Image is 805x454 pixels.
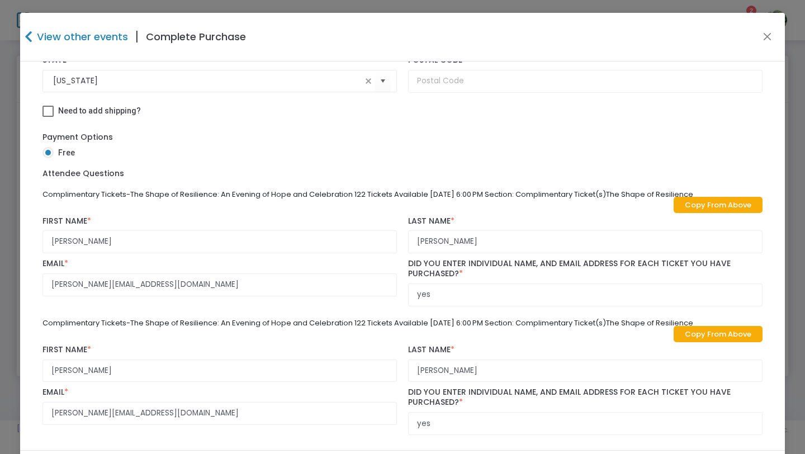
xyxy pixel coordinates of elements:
[34,29,128,44] h4: View other events
[408,230,763,253] input: Last Name
[42,345,397,355] label: First Name
[42,402,397,425] input: Email
[42,131,113,143] label: Payment Options
[408,216,763,226] label: Last Name
[674,197,763,213] a: Copy From Above
[408,345,763,355] label: Last Name
[146,29,246,44] h4: Complete Purchase
[760,30,775,44] button: Close
[408,259,763,278] label: Did you enter Individual Name, and Email address for each ticket you have purchased?
[54,147,75,159] span: Free
[42,360,397,382] input: First Name
[42,387,397,398] label: Email
[408,387,763,407] label: Did you enter Individual Name, and Email address for each ticket you have purchased?
[362,74,375,88] span: clear
[408,70,763,93] input: Postal Code
[42,168,124,179] label: Attendee Questions
[42,189,693,200] span: Complimentary Tickets-The Shape of Resilience: An Evening of Hope and Celebration 122 Tickets Ava...
[42,230,397,253] input: First Name
[42,273,397,296] input: Email
[42,55,397,65] label: State
[53,75,362,87] input: Select State
[408,360,763,382] input: Last Name
[128,27,146,47] span: |
[42,216,397,226] label: First Name
[42,318,693,328] span: Complimentary Tickets-The Shape of Resilience: An Evening of Hope and Celebration 122 Tickets Ava...
[674,326,763,342] a: Copy From Above
[42,259,397,269] label: Email
[58,106,141,115] span: Need to add shipping?
[375,69,391,92] button: Select
[408,55,763,65] label: Postal Code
